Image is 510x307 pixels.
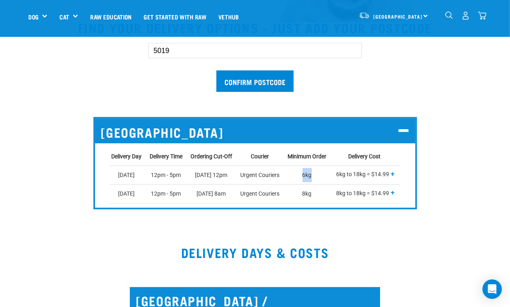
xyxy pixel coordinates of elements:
img: van-moving.png [359,12,370,19]
a: Get started with Raw [138,0,212,33]
td: 12pm - 5pm [148,185,188,203]
span: + [391,170,395,178]
td: [DATE] [109,166,148,185]
img: home-icon-1@2x.png [445,11,453,19]
td: [DATE] 8am [188,185,238,203]
a: Raw Education [84,0,138,33]
h2: [GEOGRAPHIC_DATA] [95,119,415,143]
input: Confirm postcode [216,70,294,92]
span: [GEOGRAPHIC_DATA] [374,15,423,18]
strong: Courier [251,153,269,160]
a: Dog [29,12,38,21]
strong: Delivery Cost [349,153,381,160]
strong: Ordering Cut-Off [190,153,232,160]
strong: Delivery Time [150,153,182,160]
span: + [391,189,395,197]
a: Cat [59,12,69,21]
td: Urgent Couriers [238,185,286,203]
img: home-icon@2x.png [478,11,487,20]
strong: Minimum Order [288,153,326,160]
div: Open Intercom Messenger [482,279,502,299]
button: + [391,190,395,196]
p: 8kg to 18kg = $14.99 18kg to 36kg = $19.99 36kg to 54kg = $24.99 Over 54kg = $29.99 [334,187,395,201]
button: + [391,171,395,178]
td: 6kg [286,166,332,185]
a: Vethub [212,0,245,33]
input: Enter your postcode here... [148,43,362,58]
td: Urgent Couriers [238,166,286,185]
td: [DATE] [109,185,148,203]
td: 8kg [286,185,332,203]
strong: Delivery Day [111,153,142,160]
td: 12pm - 5pm [148,166,188,185]
p: 6kg to 18kg = $14.99 18kg to 36kg = $19.99 36kg to 54kg = $24.99 Over 54kg = $29.99 [334,168,395,182]
img: user.png [461,11,470,20]
td: [DATE] 12pm [188,166,238,185]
